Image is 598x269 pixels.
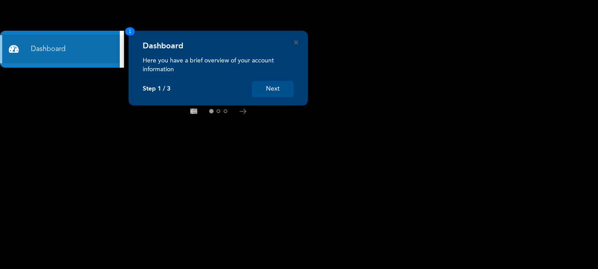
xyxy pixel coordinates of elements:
p: Step 1 / 3 [143,85,170,93]
button: Next [252,81,294,97]
h4: Dashboard [143,41,183,51]
p: Here you have a brief overview of your account information [143,56,294,74]
span: 1 [125,27,135,36]
button: Close [294,40,298,44]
